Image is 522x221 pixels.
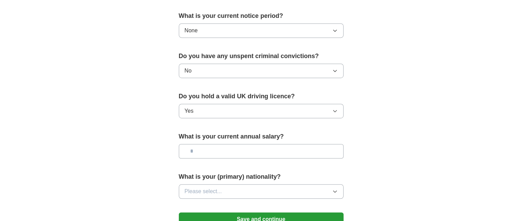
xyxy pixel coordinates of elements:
label: Do you hold a valid UK driving licence? [179,92,344,101]
span: Please select... [185,187,222,196]
label: What is your current annual salary? [179,132,344,141]
button: None [179,23,344,38]
label: What is your current notice period? [179,11,344,21]
label: Do you have any unspent criminal convictions? [179,52,344,61]
span: No [185,67,192,75]
button: No [179,64,344,78]
span: Yes [185,107,194,115]
button: Yes [179,104,344,118]
button: Please select... [179,184,344,199]
span: None [185,26,198,35]
label: What is your (primary) nationality? [179,172,344,181]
